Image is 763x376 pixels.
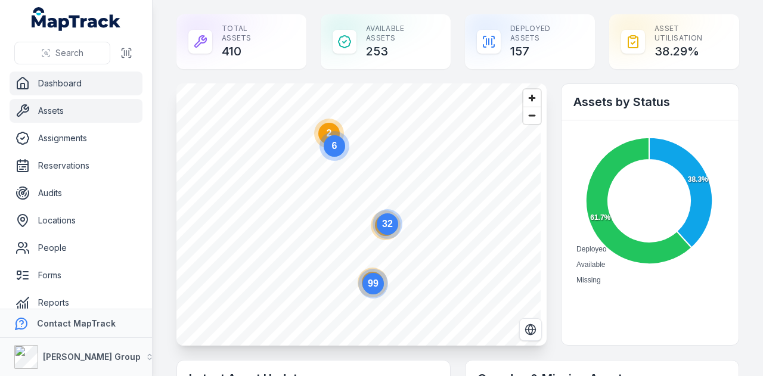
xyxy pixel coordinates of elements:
a: Reports [10,291,142,315]
span: Missing [576,276,601,284]
a: Locations [10,209,142,232]
canvas: Map [176,83,541,346]
text: 99 [368,278,379,288]
strong: Contact MapTrack [37,318,116,328]
text: 32 [382,219,393,229]
button: Switch to Satellite View [519,318,542,341]
button: Search [14,42,110,64]
span: Available [576,260,605,269]
a: Assignments [10,126,142,150]
a: Audits [10,181,142,205]
a: MapTrack [32,7,121,31]
a: Reservations [10,154,142,178]
button: Zoom out [523,107,541,124]
a: Dashboard [10,72,142,95]
a: Assets [10,99,142,123]
a: Forms [10,263,142,287]
h2: Assets by Status [573,94,727,110]
button: Zoom in [523,89,541,107]
a: People [10,236,142,260]
span: Deployed [576,245,607,253]
strong: [PERSON_NAME] Group [43,352,141,362]
text: 6 [332,141,337,151]
span: Search [55,47,83,59]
